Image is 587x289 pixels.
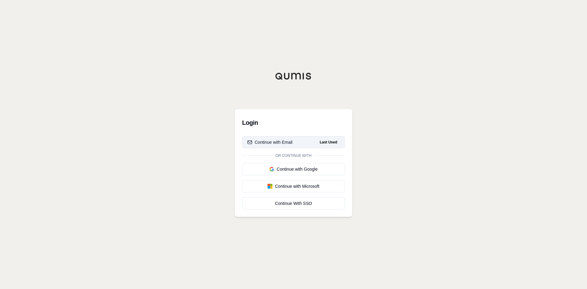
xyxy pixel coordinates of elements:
button: Continue with EmailLast Used [242,136,345,148]
div: Continue with Microsoft [247,183,340,189]
button: Continue with Google [242,163,345,175]
span: Or continue with [273,153,314,158]
span: Last Used [317,139,340,146]
div: Continue with Email [247,139,293,145]
a: Continue With SSO [242,197,345,209]
img: Qumis [275,72,312,80]
div: Continue with Google [247,166,340,172]
h3: Login [242,117,345,129]
button: Continue with Microsoft [242,180,345,192]
div: Continue With SSO [247,200,340,206]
